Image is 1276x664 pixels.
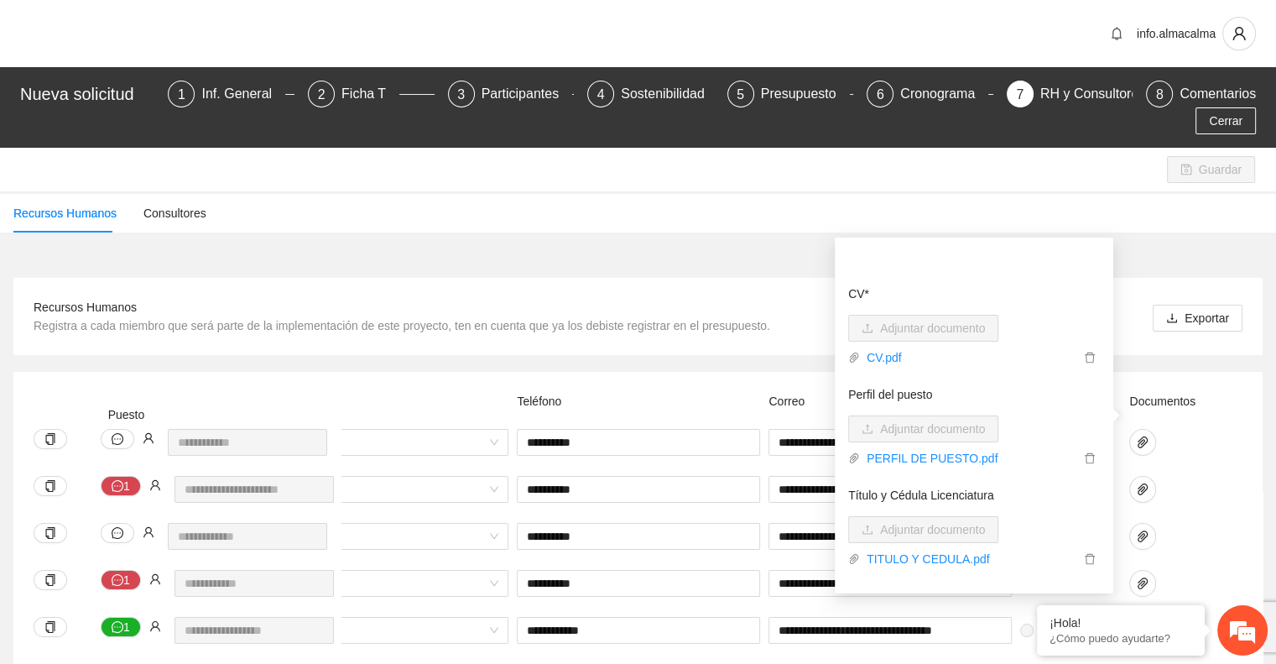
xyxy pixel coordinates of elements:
span: Honorarios [275,571,498,596]
span: 5 [737,87,744,102]
div: 1Inf. General [168,81,294,107]
span: user [1223,26,1255,41]
span: uploadAdjuntar documento [848,422,998,436]
button: copy [34,570,67,590]
span: delete [1081,553,1099,565]
button: saveGuardar [1167,156,1255,183]
button: message [101,523,134,543]
span: Honorarios [275,430,498,455]
div: Recursos Humanos [13,204,117,222]
span: message [112,480,123,494]
div: Inf. General [201,81,285,107]
span: Exportar [1185,309,1229,327]
div: Minimizar ventana de chat en vivo [275,8,315,49]
button: uploadAdjuntar documento [848,516,998,543]
span: message [112,574,123,588]
span: download [1166,312,1178,326]
button: uploadAdjuntar documento [848,416,998,442]
button: paper-clip [1129,523,1156,550]
div: Nueva solicitud [20,81,158,107]
span: 7 [1016,87,1023,102]
button: user [1222,17,1256,50]
span: Documentos [1129,395,1195,408]
div: 6Cronograma [867,81,993,107]
span: Recursos Humanos [34,301,137,314]
span: copy [44,574,56,586]
span: Teléfono [517,395,561,408]
button: copy [34,429,67,449]
button: message1 [101,570,141,590]
div: 4Sostenibilidad [587,81,714,107]
button: delete [1080,449,1100,468]
span: Puesto [108,408,145,421]
span: 3 [457,87,465,102]
p: Título y Cédula Licenciatura [848,486,1100,505]
span: message [112,621,123,635]
p: ¿Cómo puedo ayudarte? [1049,632,1192,645]
div: Ficha T [341,81,399,107]
button: Cerrar [1195,107,1256,134]
span: 4 [597,87,605,102]
div: RH y Consultores [1040,81,1159,107]
span: 6 [877,87,884,102]
div: Chatee con nosotros ahora [87,86,282,107]
span: copy [44,527,56,539]
span: paper-clip [1130,530,1155,543]
button: message [101,429,134,449]
span: copy [44,433,56,445]
span: delete [1081,452,1099,464]
div: 5Presupuesto [727,81,854,107]
span: paper-clip [1130,577,1155,590]
span: user [149,479,161,491]
span: uploadAdjuntar documento [848,322,998,335]
div: 3Participantes [448,81,575,107]
span: 1 [178,87,185,102]
button: message1 [101,617,141,637]
span: user [149,620,161,632]
span: Registra a cada miembro que será parte de la implementación de este proyecto, ten en cuenta que y... [34,319,770,332]
span: user [149,573,161,585]
span: paper-clip [1130,483,1155,496]
span: message [112,527,123,539]
button: copy [34,617,67,637]
span: Correo [768,395,805,408]
div: Presupuesto [761,81,850,107]
span: bell [1104,27,1129,40]
button: copy [34,523,67,543]
p: Perfil del puesto [848,385,1100,404]
span: user [143,526,154,538]
div: ¡Hola! [1049,616,1192,630]
span: Cerrar [1209,112,1242,130]
span: Sí [1034,621,1058,640]
button: paper-clip [1129,476,1156,503]
span: message [112,433,123,445]
div: 7RH y Consultores [1007,81,1133,107]
span: Honorarios [275,524,498,549]
div: Consultores [143,204,206,222]
span: copy [44,621,56,633]
span: paper-clip [848,553,860,565]
span: paper-clip [848,352,860,363]
a: PERFIL DE PUESTO.pdf [860,449,1080,468]
div: Comentarios [1180,81,1256,107]
button: uploadAdjuntar documento [848,315,998,342]
span: paper-clip [1130,436,1155,449]
span: copy [44,480,56,492]
a: CV.pdf [860,348,1080,367]
button: message1 [101,476,141,496]
span: Estamos en línea. [97,224,232,394]
button: downloadExportar [1153,305,1242,332]
span: info.almacalma [1137,27,1216,40]
div: 8Comentarios [1146,81,1256,107]
button: copy [34,476,67,496]
span: paper-clip [848,452,860,464]
span: delete [1081,352,1099,363]
span: Honorarios [275,618,498,643]
span: user [143,432,154,444]
div: 2Ficha T [308,81,435,107]
button: bell [1103,20,1130,47]
span: uploadAdjuntar documento [848,523,998,536]
textarea: Escriba su mensaje y pulse “Intro” [8,458,320,517]
button: paper-clip [1129,570,1156,597]
button: delete [1080,550,1100,568]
